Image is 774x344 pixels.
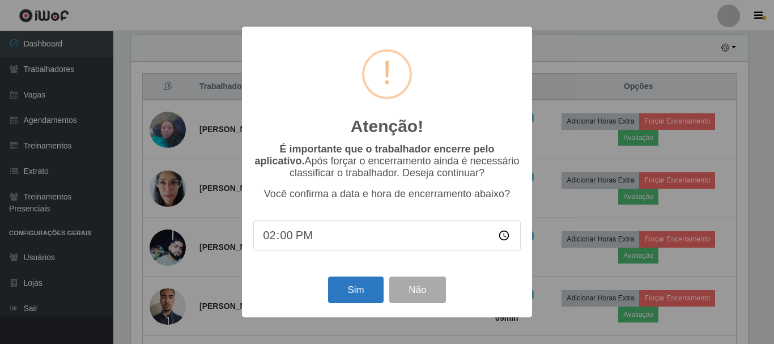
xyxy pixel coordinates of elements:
[328,277,383,303] button: Sim
[389,277,445,303] button: Não
[351,116,423,137] h2: Atenção!
[253,188,521,200] p: Você confirma a data e hora de encerramento abaixo?
[253,143,521,179] p: Após forçar o encerramento ainda é necessário classificar o trabalhador. Deseja continuar?
[254,143,494,167] b: É importante que o trabalhador encerre pelo aplicativo.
